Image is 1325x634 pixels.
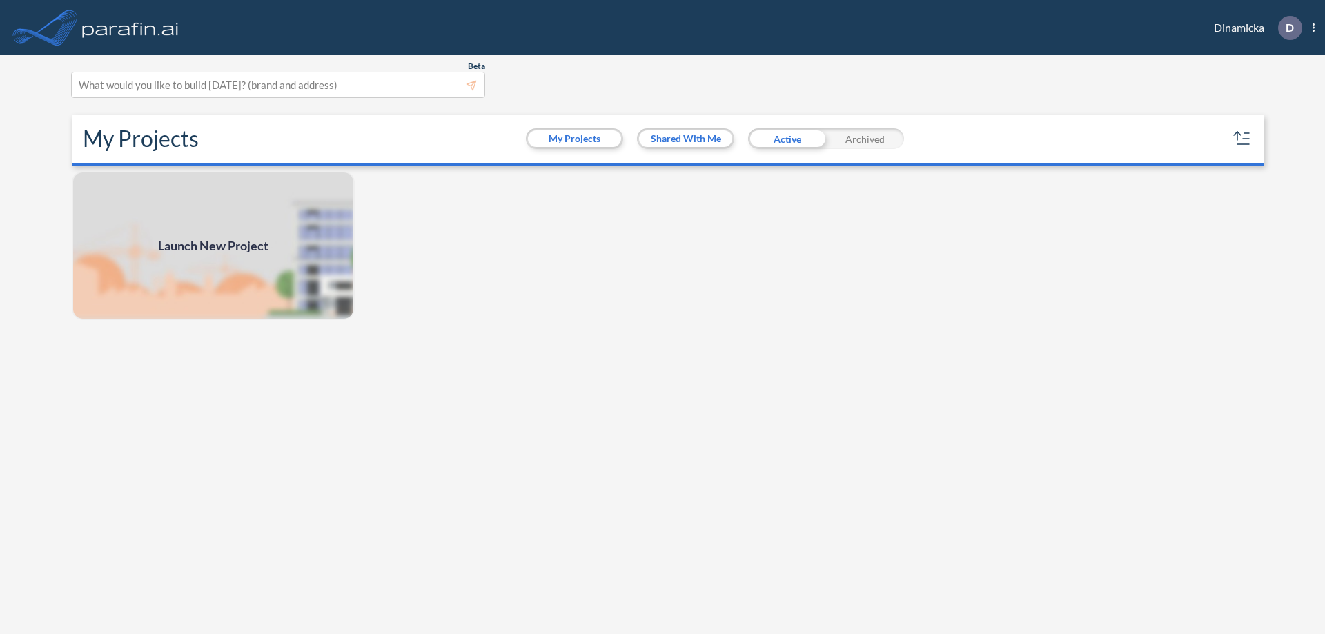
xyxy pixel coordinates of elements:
[1286,21,1294,34] p: D
[528,130,621,147] button: My Projects
[72,171,355,320] img: add
[748,128,826,149] div: Active
[826,128,904,149] div: Archived
[639,130,732,147] button: Shared With Me
[158,237,268,255] span: Launch New Project
[72,171,355,320] a: Launch New Project
[79,14,181,41] img: logo
[1231,128,1253,150] button: sort
[1193,16,1315,40] div: Dinamicka
[468,61,485,72] span: Beta
[83,126,199,152] h2: My Projects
